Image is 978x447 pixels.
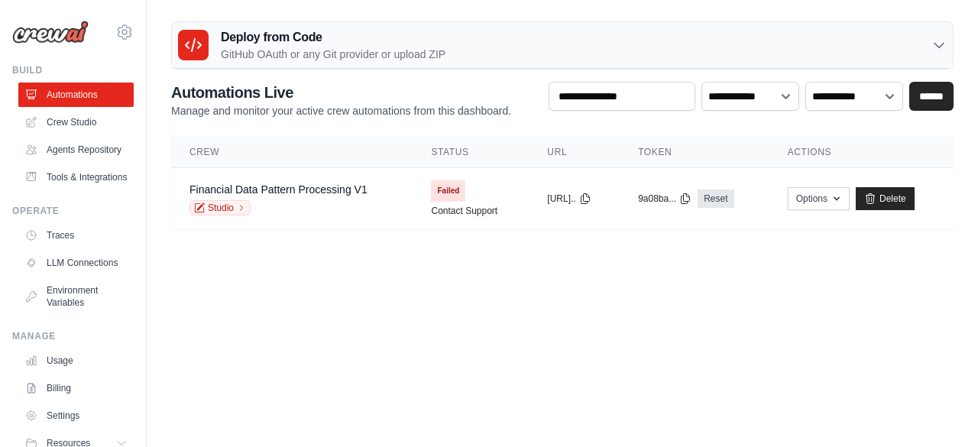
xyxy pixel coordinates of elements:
[413,137,529,168] th: Status
[18,278,134,315] a: Environment Variables
[18,251,134,275] a: LLM Connections
[12,21,89,44] img: Logo
[171,82,511,103] h2: Automations Live
[638,193,691,205] button: 9a08ba...
[788,187,850,210] button: Options
[18,165,134,189] a: Tools & Integrations
[18,223,134,248] a: Traces
[18,403,134,428] a: Settings
[12,64,134,76] div: Build
[18,110,134,134] a: Crew Studio
[18,348,134,373] a: Usage
[620,137,769,168] th: Token
[189,183,368,196] a: Financial Data Pattern Processing V1
[698,189,733,208] a: Reset
[12,205,134,217] div: Operate
[431,205,497,217] a: Contact Support
[189,200,251,215] a: Studio
[18,138,134,162] a: Agents Repository
[171,103,511,118] p: Manage and monitor your active crew automations from this dashboard.
[171,137,413,168] th: Crew
[431,180,465,202] span: Failed
[529,137,620,168] th: URL
[856,187,915,210] a: Delete
[18,83,134,107] a: Automations
[18,376,134,400] a: Billing
[221,28,445,47] h3: Deploy from Code
[221,47,445,62] p: GitHub OAuth or any Git provider or upload ZIP
[12,330,134,342] div: Manage
[769,137,954,168] th: Actions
